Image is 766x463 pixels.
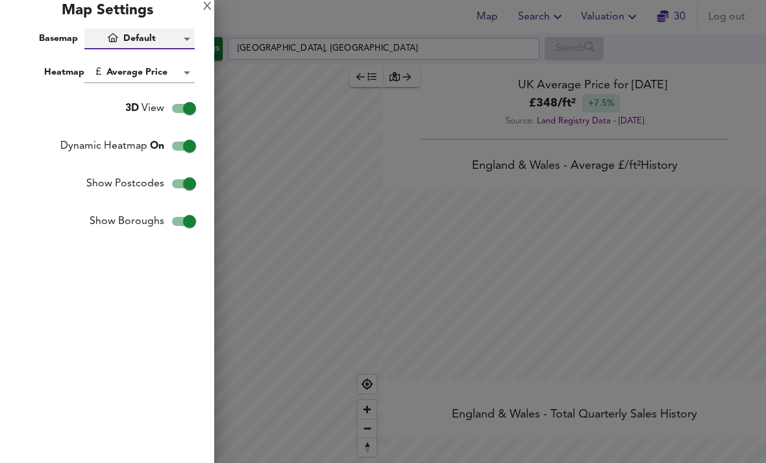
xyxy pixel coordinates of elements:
span: Show Boroughs [90,214,164,229]
span: View [125,101,164,116]
span: Dynamic Heatmap [60,138,164,154]
div: X [203,3,212,12]
span: Heatmap [44,68,84,77]
span: Basemap [39,34,78,43]
span: On [150,141,164,151]
span: Show Postcodes [86,176,164,192]
div: Default [84,29,195,49]
div: Average Price [84,62,195,83]
span: 3D [125,103,139,114]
